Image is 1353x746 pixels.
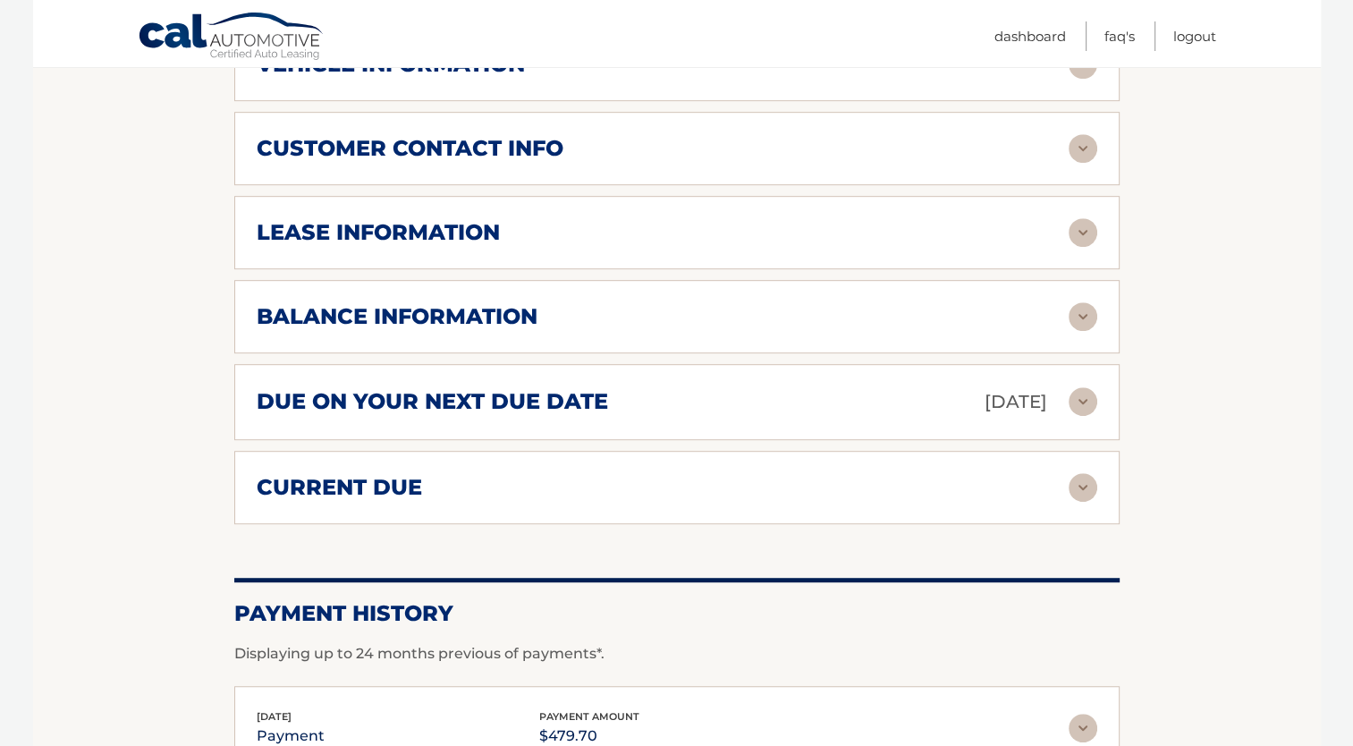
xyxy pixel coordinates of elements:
[985,386,1047,418] p: [DATE]
[1069,387,1097,416] img: accordion-rest.svg
[257,219,500,246] h2: lease information
[1173,21,1216,51] a: Logout
[539,710,639,723] span: payment amount
[1069,714,1097,742] img: accordion-rest.svg
[234,600,1120,627] h2: Payment History
[257,474,422,501] h2: current due
[257,135,563,162] h2: customer contact info
[138,12,326,64] a: Cal Automotive
[1069,218,1097,247] img: accordion-rest.svg
[1069,473,1097,502] img: accordion-rest.svg
[1069,302,1097,331] img: accordion-rest.svg
[257,388,608,415] h2: due on your next due date
[257,710,292,723] span: [DATE]
[994,21,1066,51] a: Dashboard
[1104,21,1135,51] a: FAQ's
[234,643,1120,665] p: Displaying up to 24 months previous of payments*.
[1069,134,1097,163] img: accordion-rest.svg
[257,303,537,330] h2: balance information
